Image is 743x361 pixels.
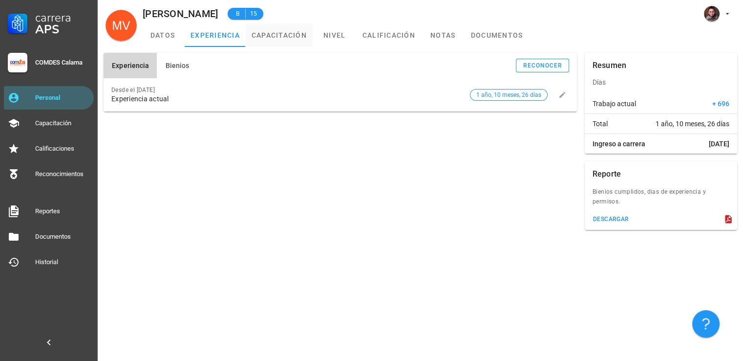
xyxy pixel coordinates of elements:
div: avatar [704,6,720,22]
div: Reconocimientos [35,170,90,178]
div: COMDES Calama [35,59,90,67]
div: Desde el [DATE] [111,87,466,93]
span: + 696 [712,99,729,109]
div: Días [585,70,737,94]
div: Bienios cumplidos, dias de experiencia y permisos. [585,187,737,212]
button: Bienios [157,53,197,78]
a: calificación [357,23,421,47]
span: MV [112,10,130,41]
span: 15 [250,9,257,19]
div: Carrera [35,12,90,23]
a: capacitación [246,23,313,47]
span: Bienios [165,62,189,69]
div: Documentos [35,233,90,241]
button: reconocer [516,59,569,72]
a: Capacitación [4,112,94,135]
span: 1 año, 10 meses, 26 días [476,90,541,100]
a: documentos [465,23,529,47]
a: Documentos [4,225,94,248]
span: [DATE] [709,139,729,149]
div: avatar [106,10,137,41]
a: Historial [4,250,94,274]
span: Total [593,119,608,129]
span: B [234,9,241,19]
div: [PERSON_NAME] [143,8,218,19]
a: notas [421,23,465,47]
a: Reconocimientos [4,162,94,186]
div: Reportes [35,207,90,215]
a: nivel [313,23,357,47]
span: Ingreso a carrera [593,139,645,149]
span: Trabajo actual [593,99,636,109]
div: Experiencia actual [111,95,466,103]
span: Experiencia [111,62,149,69]
a: Personal [4,86,94,110]
div: Personal [35,94,90,102]
div: APS [35,23,90,35]
div: Historial [35,258,90,266]
a: datos [141,23,185,47]
a: Reportes [4,200,94,223]
a: Calificaciones [4,137,94,160]
div: reconocer [523,62,563,69]
div: Resumen [593,53,626,78]
div: Calificaciones [35,145,90,153]
button: descargar [589,212,633,226]
div: descargar [593,216,629,223]
button: Experiencia [104,53,157,78]
span: 1 año, 10 meses, 26 días [656,119,729,129]
a: experiencia [185,23,246,47]
div: Reporte [593,161,621,187]
div: Capacitación [35,119,90,127]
